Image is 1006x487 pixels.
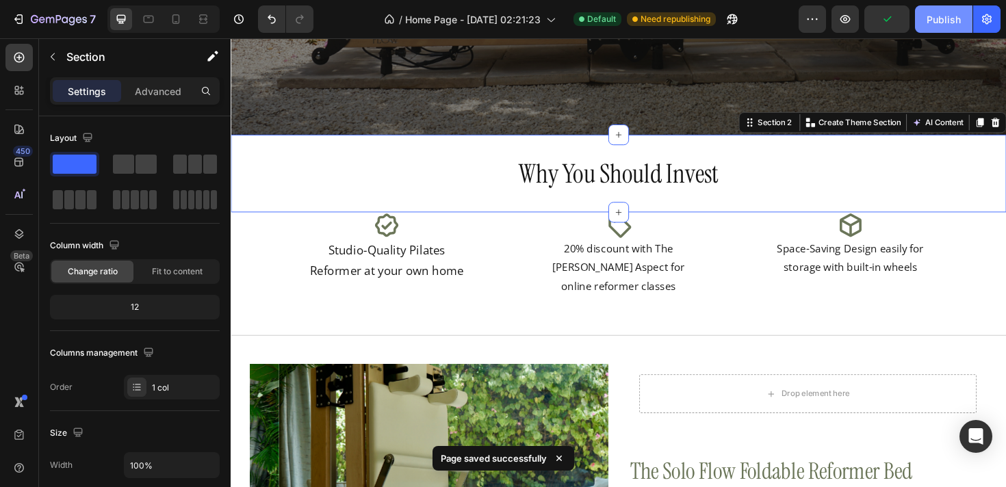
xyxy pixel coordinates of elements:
[5,5,102,33] button: 7
[405,12,541,27] span: Home Page - [DATE] 02:21:23
[641,13,710,25] span: Need republishing
[555,83,597,95] div: Section 2
[231,38,1006,487] iframe: Design area
[329,213,493,272] p: 20% discount with The [PERSON_NAME] Aspect for online reformer classes
[83,213,247,257] p: Studio-Quality Pilates Reformer at your own home
[68,84,106,98] p: Settings
[422,442,801,476] h2: The Solo Flow Foldable Reformer Bed
[959,420,992,453] div: Open Intercom Messenger
[66,49,179,65] p: Section
[50,459,73,471] div: Width
[68,265,118,278] span: Change ratio
[719,81,779,97] button: AI Content
[622,83,710,95] p: Create Theme Section
[50,237,122,255] div: Column width
[152,265,203,278] span: Fit to content
[583,371,656,382] div: Drop element here
[135,84,181,98] p: Advanced
[50,424,86,443] div: Size
[50,381,73,393] div: Order
[441,451,547,465] p: Page saved successfully
[258,5,313,33] div: Undo/Redo
[915,5,972,33] button: Publish
[574,213,738,252] p: Space-Saving Design easily for storage with built-in wheels
[10,250,33,261] div: Beta
[587,13,616,25] span: Default
[50,344,157,363] div: Columns management
[927,12,961,27] div: Publish
[125,453,219,477] input: Auto
[13,146,33,157] div: 450
[399,12,402,27] span: /
[152,382,216,394] div: 1 col
[90,11,96,27] p: 7
[53,298,217,317] div: 12
[50,129,96,148] div: Layout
